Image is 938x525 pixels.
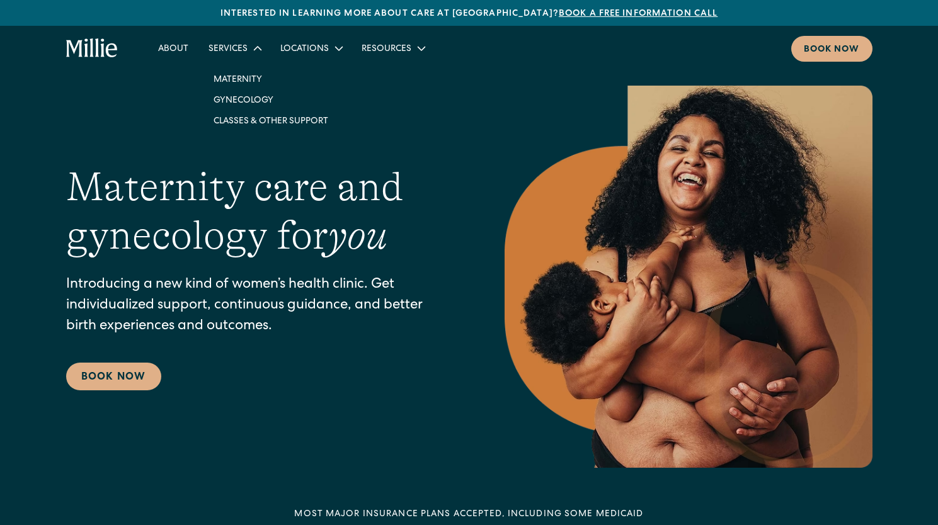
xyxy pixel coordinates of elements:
div: Locations [280,43,329,56]
h1: Maternity care and gynecology for [66,163,454,260]
div: Resources [352,38,434,59]
nav: Services [198,59,343,141]
a: Gynecology [203,89,338,110]
div: Resources [362,43,411,56]
div: Services [209,43,248,56]
em: you [328,213,387,258]
p: Introducing a new kind of women’s health clinic. Get individualized support, continuous guidance,... [66,275,454,337]
a: Book now [791,36,872,62]
a: Book a free information call [559,9,718,18]
div: Locations [270,38,352,59]
a: home [66,38,118,59]
div: Book now [804,43,860,57]
a: About [148,38,198,59]
a: Maternity [203,69,338,89]
div: Services [198,38,270,59]
a: Classes & Other Support [203,110,338,131]
img: Smiling mother with her baby in arms, celebrating body positivity and the nurturing bond of postp... [505,86,872,468]
div: MOST MAJOR INSURANCE PLANS ACCEPTED, INCLUDING some MEDICAID [294,508,643,521]
a: Book Now [66,363,161,390]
